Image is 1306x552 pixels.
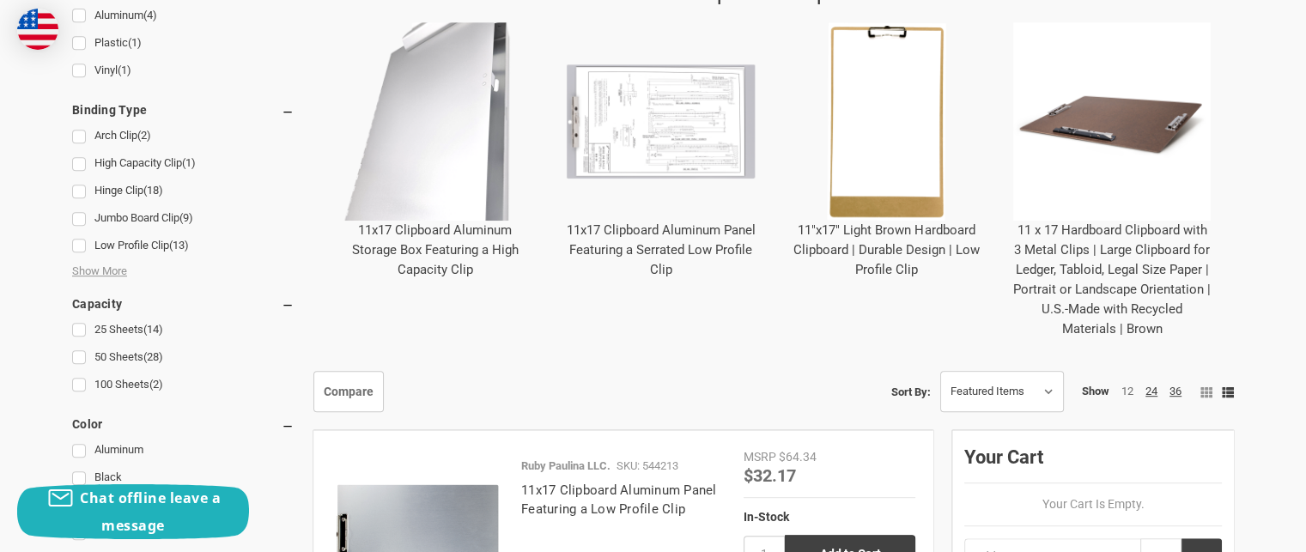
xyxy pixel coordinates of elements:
a: Black [72,466,295,489]
span: (1) [182,156,196,169]
span: (18) [143,184,163,197]
a: 36 [1169,385,1181,397]
a: 25 Sheets [72,318,295,342]
span: $32.17 [744,464,796,486]
a: 24 [1145,385,1157,397]
div: 11x17 Clipboard Aluminum Storage Box Featuring a High Capacity Clip [322,9,548,294]
span: (13) [169,239,189,252]
a: Hinge Clip [72,179,295,203]
div: 11"x17" Light Brown Hardboard Clipboard | Durable Design | Low Profile Clip [774,9,999,294]
span: $64.34 [779,450,817,464]
a: Plastic [72,32,295,55]
span: (14) [143,323,163,336]
label: Sort By: [891,379,931,404]
a: Arch Clip [72,124,295,148]
span: Chat offline leave a message [80,488,221,535]
span: (1) [118,64,131,76]
a: 100 Sheets [72,373,295,397]
a: 11x17 Clipboard Aluminum Panel Featuring a Low Profile Clip [521,482,717,518]
a: Vinyl [72,59,295,82]
a: 11"x17" Light Brown Hardboard Clipboard | Durable Design | Low Profile Clip [793,222,980,277]
span: (4) [143,9,157,21]
span: (2) [137,129,151,142]
img: duty and tax information for United States [17,9,58,50]
img: 11x17 Clipboard Aluminum Panel Featuring a Serrated Low Profile Clip [562,22,760,221]
a: Compare [313,371,384,412]
a: 11x17 Clipboard Aluminum Panel Featuring a Serrated Low Profile Clip [567,222,756,277]
img: 11"x17" Light Brown Hardboard Clipboard | Durable Design | Low Profile Clip [787,22,986,221]
p: Ruby Paulina LLC. [521,458,610,475]
a: 50 Sheets [72,346,295,369]
a: 11 x 17 Hardboard Clipboard with 3 Metal Clips | Large Clipboard for Ledger, Tabloid, Legal Size ... [1013,222,1211,337]
button: Chat offline leave a message [17,484,249,539]
a: 12 [1121,385,1133,397]
div: 11x17 Clipboard Aluminum Panel Featuring a Serrated Low Profile Clip [548,9,774,294]
span: (28) [143,350,163,363]
iframe: Google Customer Reviews [1164,506,1306,552]
a: Aluminum [72,4,295,27]
h5: Capacity [72,294,295,314]
div: MSRP [744,448,776,466]
h5: Color [72,414,295,434]
p: SKU: 544213 [617,458,678,475]
h5: Binding Type [72,100,295,120]
a: Jumbo Board Clip [72,207,295,230]
span: Show More [72,263,127,280]
a: 11x17 Clipboard Aluminum Storage Box Featuring a High Capacity Clip [352,222,519,277]
span: (2) [149,378,163,391]
a: High Capacity Clip [72,152,295,175]
a: Low Profile Clip [72,234,295,258]
div: 11 x 17 Hardboard Clipboard with 3 Metal Clips | Large Clipboard for Ledger, Tabloid, Legal Size ... [999,9,1225,353]
span: (9) [179,211,193,224]
a: Aluminum [72,439,295,462]
span: Show [1082,383,1109,398]
img: 11x17 Clipboard Aluminum Storage Box Featuring a High Capacity Clip [336,22,534,221]
div: Your Cart [964,442,1222,483]
div: In-Stock [744,507,915,525]
span: (1) [128,36,142,49]
img: 11 x 17 Hardboard Clipboard with 3 Metal Clips | Large Clipboard for Ledger, Tabloid, Legal Size ... [1013,22,1212,221]
p: Your Cart Is Empty. [964,495,1222,513]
